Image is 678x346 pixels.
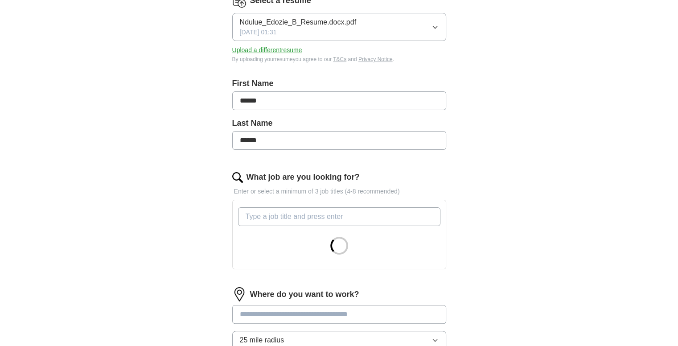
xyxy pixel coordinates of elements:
button: Ndulue_Edozie_B_Resume.docx.pdf[DATE] 01:31 [232,13,446,41]
img: search.png [232,172,243,183]
label: Last Name [232,117,446,129]
label: What job are you looking for? [247,171,360,183]
span: [DATE] 01:31 [240,28,277,37]
label: First Name [232,78,446,90]
p: Enter or select a minimum of 3 job titles (4-8 recommended) [232,187,446,196]
button: Upload a differentresume [232,45,302,55]
span: Ndulue_Edozie_B_Resume.docx.pdf [240,17,357,28]
span: 25 mile radius [240,335,284,346]
input: Type a job title and press enter [238,207,440,226]
div: By uploading your resume you agree to our and . [232,55,446,63]
a: Privacy Notice [358,56,393,62]
img: location.png [232,287,247,301]
a: T&Cs [333,56,346,62]
label: Where do you want to work? [250,288,359,301]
